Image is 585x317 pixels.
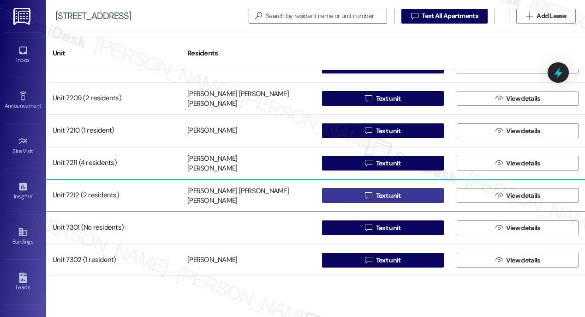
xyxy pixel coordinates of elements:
[266,10,387,23] input: Search by resident name or unit number
[526,12,533,20] i: 
[322,253,444,268] button: Text unit
[5,224,42,249] a: Buildings
[516,9,576,24] button: Add Lease
[376,126,401,136] span: Text unit
[55,11,131,21] div: [STREET_ADDRESS]
[376,223,401,233] span: Text unit
[376,94,401,104] span: Text unit
[5,270,42,295] a: Leads
[46,42,181,65] div: Unit
[401,9,488,24] button: Text All Apartments
[495,127,502,134] i: 
[46,122,181,140] div: Unit 7210 (1 resident)
[365,192,372,199] i: 
[457,91,579,106] button: View details
[457,188,579,203] button: View details
[457,220,579,235] button: View details
[537,11,566,21] span: Add Lease
[495,192,502,199] i: 
[187,99,237,109] div: [PERSON_NAME]
[46,154,181,172] div: Unit 7211 (4 residents)
[46,219,181,237] div: Unit 7301 (No residents)
[322,220,444,235] button: Text unit
[457,156,579,171] button: View details
[322,91,444,106] button: Text unit
[506,191,540,201] span: View details
[181,42,316,65] div: Residents
[365,256,372,264] i: 
[495,256,502,264] i: 
[422,11,478,21] span: Text All Apartments
[322,156,444,171] button: Text unit
[506,126,540,136] span: View details
[46,186,181,205] div: Unit 7212 (2 residents)
[187,164,237,174] div: [PERSON_NAME]
[376,256,401,265] span: Text unit
[365,159,372,167] i: 
[457,123,579,138] button: View details
[13,8,32,25] img: ResiDesk Logo
[46,89,181,108] div: Unit 7209 (2 residents)
[33,146,35,153] span: •
[5,134,42,158] a: Site Visit •
[46,251,181,269] div: Unit 7302 (1 resident)
[41,101,42,108] span: •
[187,89,289,99] div: [PERSON_NAME] [PERSON_NAME]
[376,158,401,168] span: Text unit
[506,158,540,168] span: View details
[495,95,502,102] i: 
[365,95,372,102] i: 
[187,186,289,196] div: [PERSON_NAME] [PERSON_NAME]
[457,253,579,268] button: View details
[5,179,42,204] a: Insights •
[187,256,237,265] div: [PERSON_NAME]
[365,127,372,134] i: 
[187,154,237,164] div: [PERSON_NAME]
[506,256,540,265] span: View details
[411,12,418,20] i: 
[376,191,401,201] span: Text unit
[32,192,33,198] span: •
[495,159,502,167] i: 
[187,196,237,206] div: [PERSON_NAME]
[187,126,237,136] div: [PERSON_NAME]
[322,123,444,138] button: Text unit
[322,188,444,203] button: Text unit
[365,224,372,232] i: 
[506,94,540,104] span: View details
[5,43,42,67] a: Inbox
[495,224,502,232] i: 
[251,11,266,21] i: 
[506,223,540,233] span: View details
